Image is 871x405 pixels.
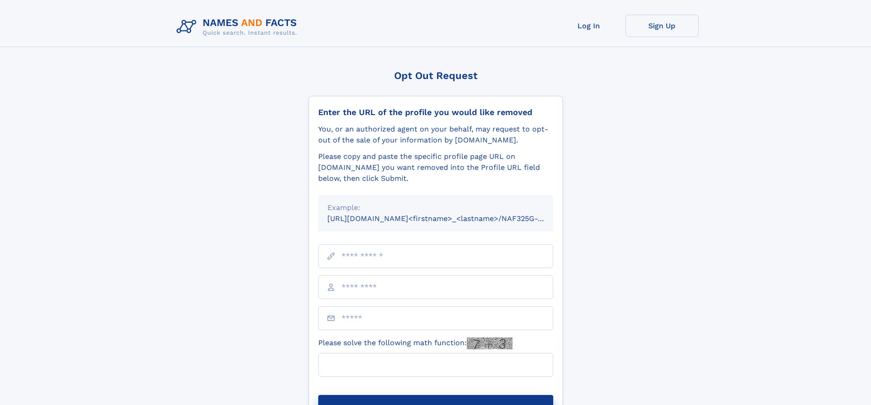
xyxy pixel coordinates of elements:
[318,124,553,146] div: You, or an authorized agent on your behalf, may request to opt-out of the sale of your informatio...
[318,151,553,184] div: Please copy and paste the specific profile page URL on [DOMAIN_NAME] you want removed into the Pr...
[318,337,513,349] label: Please solve the following math function:
[552,15,625,37] a: Log In
[318,107,553,117] div: Enter the URL of the profile you would like removed
[173,15,305,39] img: Logo Names and Facts
[327,214,571,223] small: [URL][DOMAIN_NAME]<firstname>_<lastname>/NAF325G-xxxxxxxx
[309,70,563,81] div: Opt Out Request
[625,15,699,37] a: Sign Up
[327,202,544,213] div: Example:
